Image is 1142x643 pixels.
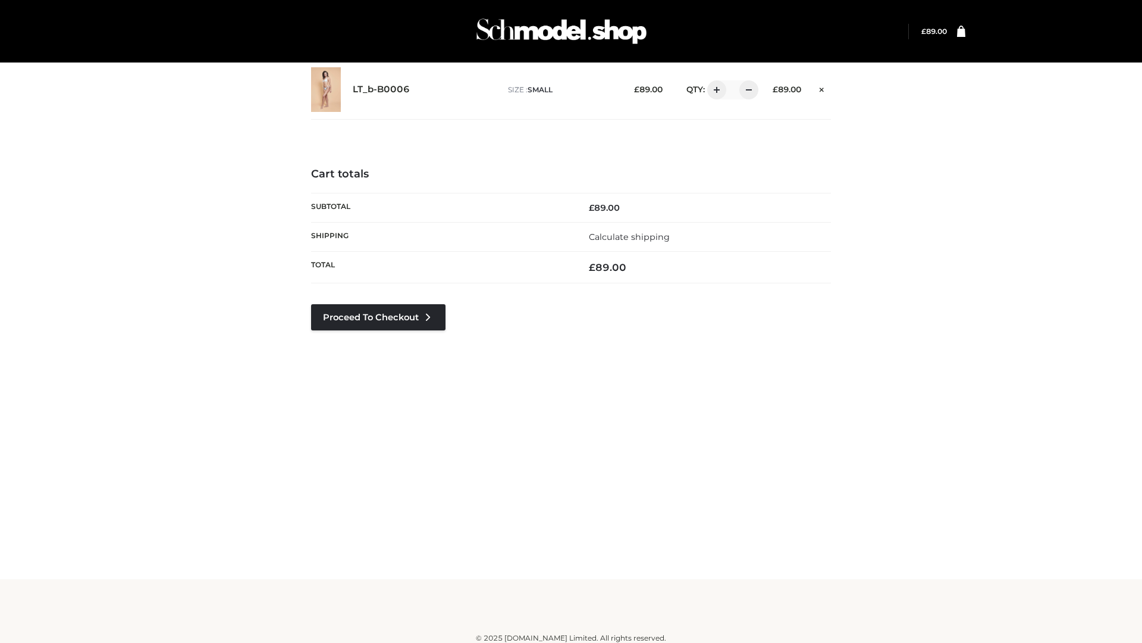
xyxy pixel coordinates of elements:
a: Proceed to Checkout [311,304,445,330]
span: £ [589,202,594,213]
a: £89.00 [921,27,947,36]
span: £ [773,85,778,94]
img: Schmodel Admin 964 [472,8,651,55]
h4: Cart totals [311,168,831,181]
th: Shipping [311,222,571,251]
bdi: 89.00 [589,202,620,213]
p: size : [508,85,616,95]
span: £ [634,85,639,94]
div: QTY: [674,80,754,99]
th: Total [311,252,571,283]
bdi: 89.00 [634,85,663,94]
bdi: 89.00 [589,261,626,273]
a: LT_b-B0006 [353,84,410,95]
span: SMALL [528,85,553,94]
img: LT_b-B0006 - SMALL [311,67,341,112]
bdi: 89.00 [921,27,947,36]
span: £ [921,27,926,36]
a: Calculate shipping [589,232,670,242]
bdi: 89.00 [773,85,801,94]
th: Subtotal [311,193,571,222]
span: £ [589,261,595,273]
a: Remove this item [813,80,831,96]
